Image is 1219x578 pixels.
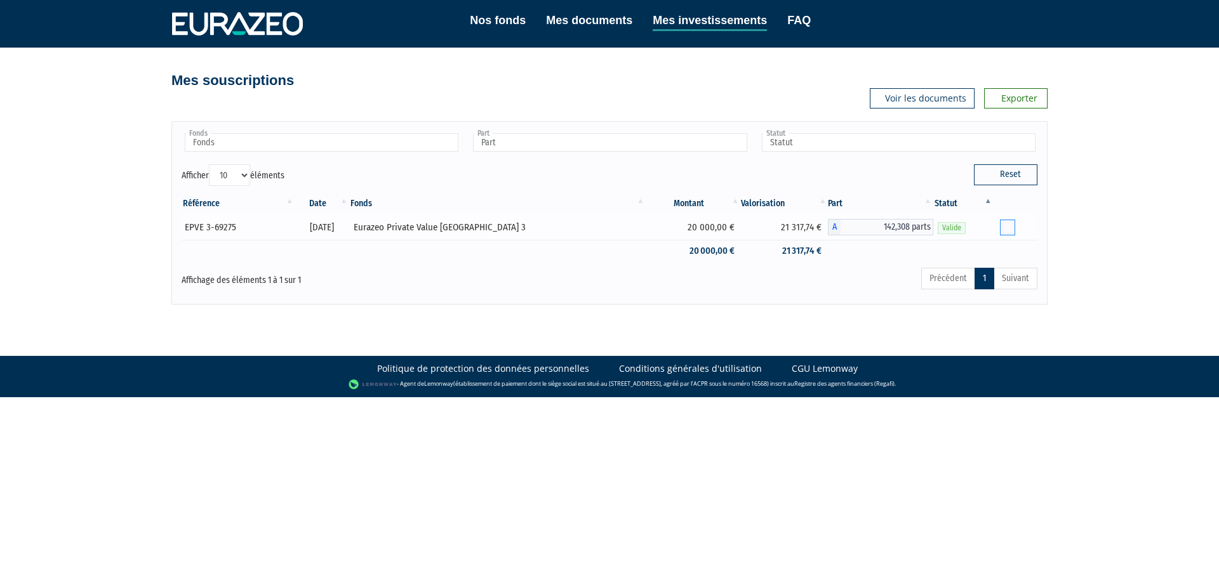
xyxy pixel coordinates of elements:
[172,12,303,35] img: 1732889491-logotype_eurazeo_blanc_rvb.png
[209,164,250,186] select: Afficheréléments
[424,379,453,388] a: Lemonway
[295,193,349,214] th: Date: activer pour trier la colonne par ordre croissant
[870,88,975,108] a: Voir les documents
[994,268,1037,289] a: Suivant
[349,193,646,214] th: Fonds: activer pour trier la colonne par ordre croissant
[975,268,994,289] a: 1
[828,219,933,235] div: A - Eurazeo Private Value Europe 3
[349,378,397,391] img: logo-lemonway.png
[182,164,284,186] label: Afficher éléments
[741,193,829,214] th: Valorisation: activer pour trier la colonne par ordre croissant
[653,11,767,31] a: Mes investissements
[239,224,246,232] i: [Français] Personne physique
[377,362,589,375] a: Politique de protection des données personnelles
[741,214,829,240] td: 21 317,74 €
[974,164,1037,185] button: Reset
[171,73,294,88] h4: Mes souscriptions
[646,240,740,262] td: 20 000,00 €
[933,193,994,214] th: Statut : activer pour trier la colonne par ordre d&eacute;croissant
[841,219,933,235] span: 142,308 parts
[792,362,858,375] a: CGU Lemonway
[182,193,295,214] th: Référence : activer pour trier la colonne par ordre croissant
[470,11,526,29] a: Nos fonds
[787,11,811,29] a: FAQ
[13,378,1206,391] div: - Agent de (établissement de paiement dont le siège social est situé au [STREET_ADDRESS], agréé p...
[794,379,895,388] a: Registre des agents financiers (Regafi)
[646,193,740,214] th: Montant: activer pour trier la colonne par ordre croissant
[646,214,740,240] td: 20 000,00 €
[938,222,966,234] span: Valide
[182,266,527,287] div: Affichage des éléments 1 à 1 sur 1
[741,240,829,262] td: 21 317,74 €
[354,221,641,234] div: Eurazeo Private Value [GEOGRAPHIC_DATA] 3
[921,268,975,289] a: Précédent
[828,219,841,235] span: A
[300,221,345,234] div: [DATE]
[546,11,632,29] a: Mes documents
[185,221,291,234] div: EPVE 3-69275
[828,193,933,214] th: Part: activer pour trier la colonne par ordre croissant
[984,88,1048,108] a: Exporter
[619,362,762,375] a: Conditions générales d'utilisation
